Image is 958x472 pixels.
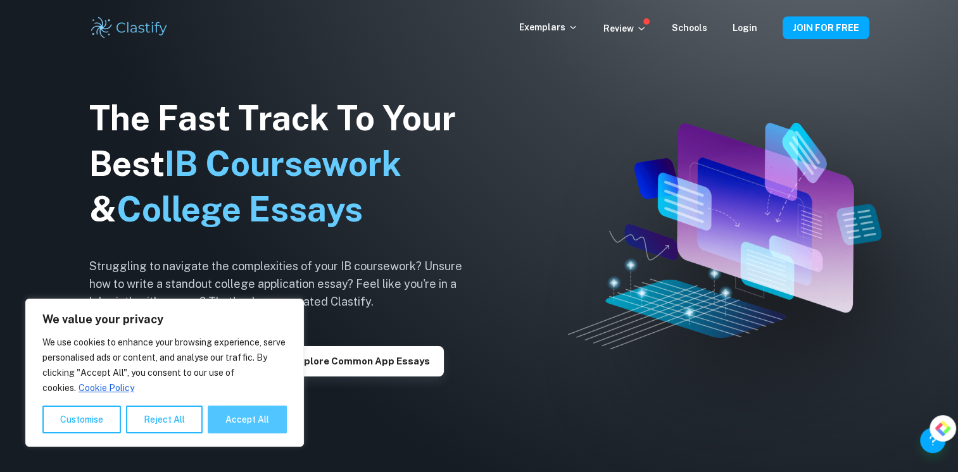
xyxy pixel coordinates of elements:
[279,346,444,376] button: Explore Common App essays
[519,20,578,34] p: Exemplars
[89,258,482,311] h6: Struggling to navigate the complexities of your IB coursework? Unsure how to write a standout col...
[208,406,287,433] button: Accept All
[126,406,203,433] button: Reject All
[733,23,757,33] a: Login
[165,144,401,183] span: IB Coursework
[117,189,363,229] span: College Essays
[25,299,304,447] div: We value your privacy
[42,335,287,395] p: We use cookies to enhance your browsing experience, serve personalised ads or content, and analys...
[89,15,170,40] img: Clastify logo
[42,406,121,433] button: Customise
[279,354,444,366] a: Explore Common App essays
[672,23,707,33] a: Schools
[78,382,135,394] a: Cookie Policy
[783,16,869,39] button: JOIN FOR FREE
[42,312,287,327] p: We value your privacy
[568,123,881,349] img: Clastify hero
[89,96,482,232] h1: The Fast Track To Your Best &
[920,428,945,453] button: Help and Feedback
[603,22,646,35] p: Review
